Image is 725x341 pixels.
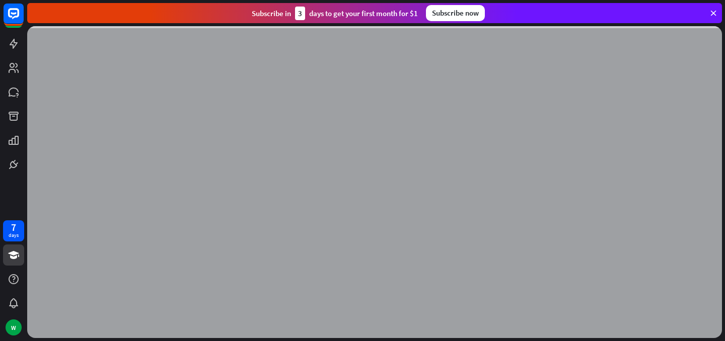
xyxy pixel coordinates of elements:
div: Subscribe in days to get your first month for $1 [252,7,418,20]
div: 3 [295,7,305,20]
div: days [9,232,19,239]
div: Subscribe now [426,5,485,21]
a: 7 days [3,220,24,241]
div: 7 [11,223,16,232]
iframe: LiveChat chat widget [683,299,725,341]
div: W [6,319,22,335]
